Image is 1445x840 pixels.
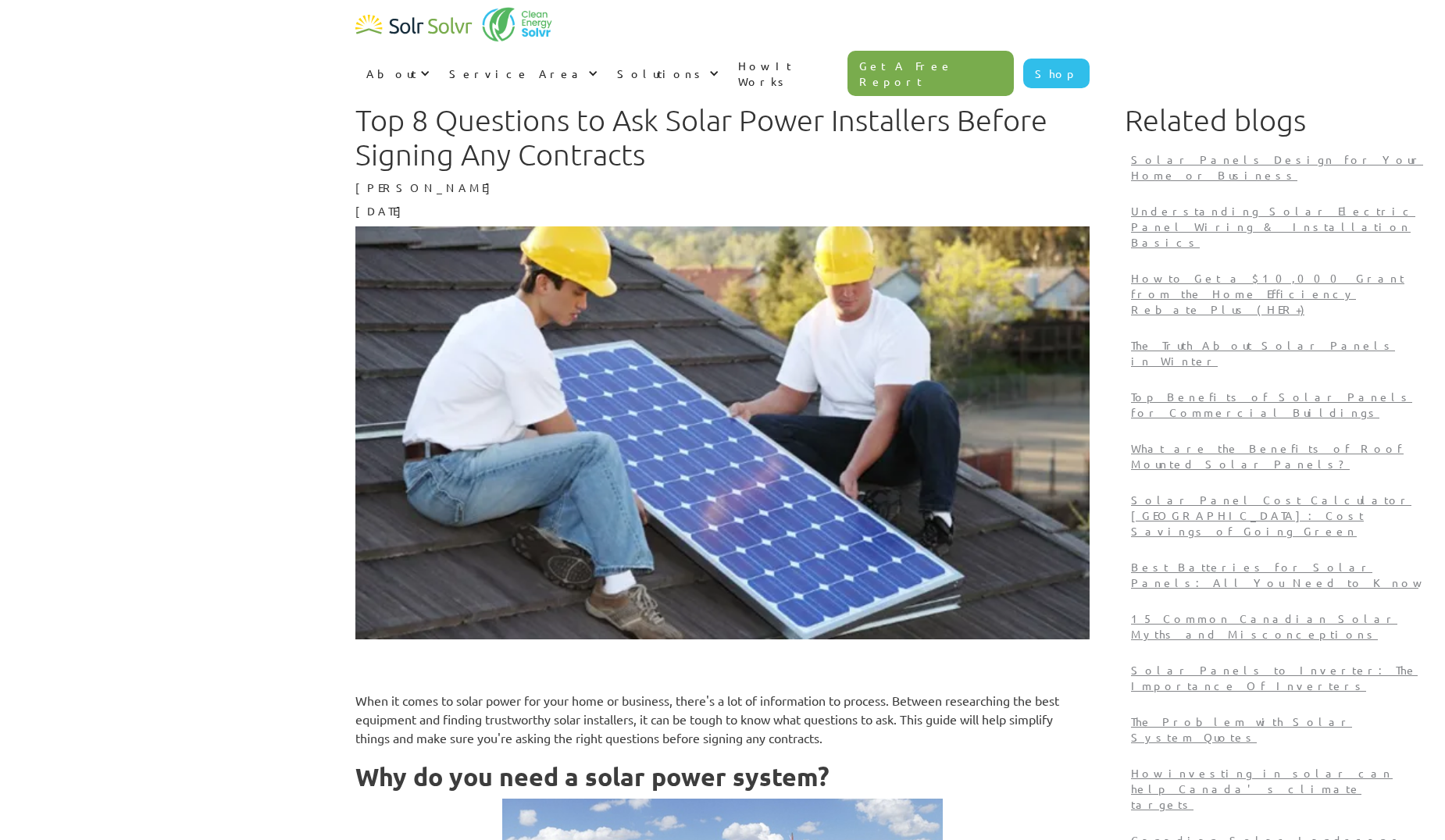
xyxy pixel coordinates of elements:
p: When it comes to solar power for your home or business, there's a lot of information to process. ... [355,691,1090,747]
p: [DATE] [355,203,1090,219]
a: Best Batteries for Solar Panels: All You Need to Know [1125,553,1429,604]
p: How to Get a $10,000 Grant from the Home Efficiency Rebate Plus (HER+) [1131,270,1423,317]
h1: Related blogs [1125,103,1429,137]
a: What are the Benefits of Roof Mounted Solar Panels? [1125,434,1429,486]
p: Solar Panels to Inverter: The Importance Of Inverters [1131,662,1423,693]
a: Understanding Solar Electric Panel Wiring & Installation Basics [1125,197,1429,264]
p: Top Benefits of Solar Panels for Commercial Buildings [1131,389,1423,420]
div: Solutions [617,66,705,81]
div: Solutions [606,50,727,97]
a: How It Works [727,42,847,105]
p: What are the Benefits of Roof Mounted Solar Panels? [1131,440,1423,472]
strong: Why do you need a solar power system? [355,761,830,792]
a: 15 Common Canadian Solar Myths and Misconceptions [1125,604,1429,656]
a: Solar Panels Design for Your Home or Business [1125,145,1429,197]
p: 15 Common Canadian Solar Myths and Misconceptions [1131,610,1423,642]
a: How to Get a $10,000 Grant from the Home Efficiency Rebate Plus (HER+) [1125,264,1429,331]
div: Service Area [449,66,584,81]
a: Solar Panel Cost Calculator [GEOGRAPHIC_DATA]: Cost Savings of Going Green [1125,486,1429,553]
p: The Problem with Solar System Quotes [1131,714,1423,745]
a: How investing in solar can help Canada's climate targets [1125,759,1429,826]
p: [PERSON_NAME] [355,180,1090,195]
h1: Top 8 Questions to Ask Solar Power Installers Before Signing Any Contracts [355,103,1090,172]
p: The Truth About Solar Panels in Winter [1131,337,1423,368]
div: About [366,66,416,81]
a: The Problem with Solar System Quotes [1125,707,1429,759]
a: Shop [1023,59,1090,88]
a: The Truth About Solar Panels in Winter [1125,331,1429,383]
div: About [355,50,438,97]
a: Solar Panels to Inverter: The Importance Of Inverters [1125,656,1429,707]
p: How investing in solar can help Canada's climate targets [1131,765,1423,812]
p: Best Batteries for Solar Panels: All You Need to Know [1131,559,1423,590]
p: Solar Panels Design for Your Home or Business [1131,151,1423,183]
a: Top Benefits of Solar Panels for Commercial Buildings [1125,383,1429,434]
div: Service Area [438,50,606,97]
a: Get A Free Report [847,51,1015,96]
p: Solar Panel Cost Calculator [GEOGRAPHIC_DATA]: Cost Savings of Going Green [1131,492,1423,539]
p: Understanding Solar Electric Panel Wiring & Installation Basics [1131,203,1423,250]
